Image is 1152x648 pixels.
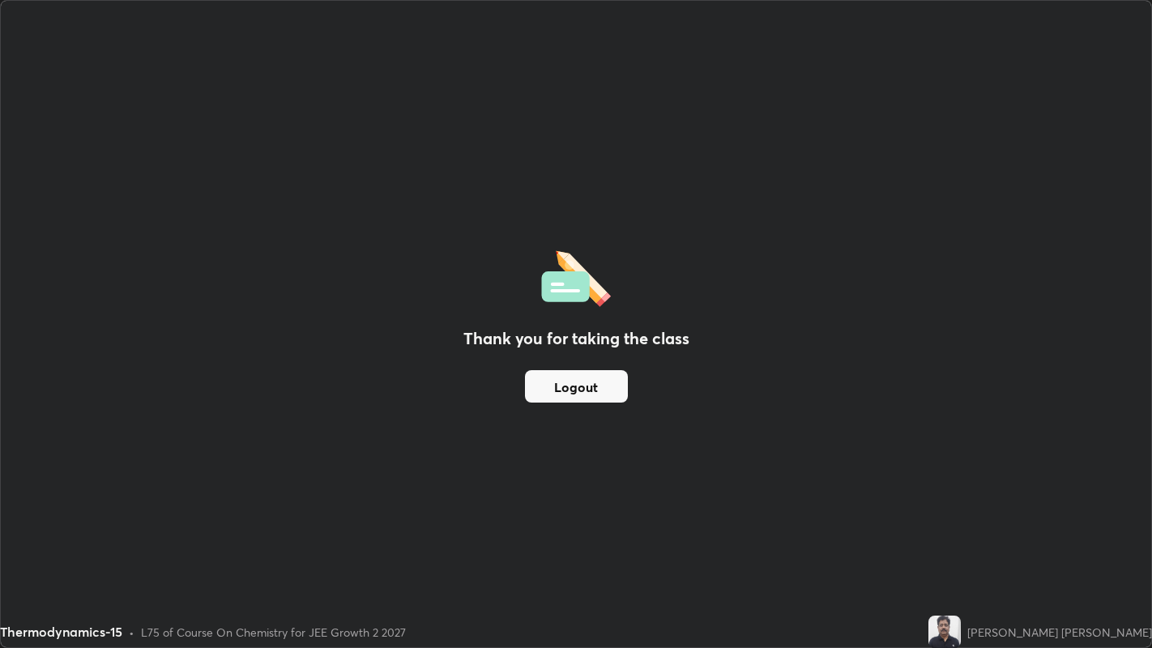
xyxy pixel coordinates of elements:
[463,326,689,351] h2: Thank you for taking the class
[525,370,628,403] button: Logout
[928,616,961,648] img: b65781c8e2534093a3cbb5d1d1b042d9.jpg
[129,624,134,641] div: •
[541,245,611,307] img: offlineFeedback.1438e8b3.svg
[967,624,1152,641] div: [PERSON_NAME] [PERSON_NAME]
[141,624,406,641] div: L75 of Course On Chemistry for JEE Growth 2 2027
